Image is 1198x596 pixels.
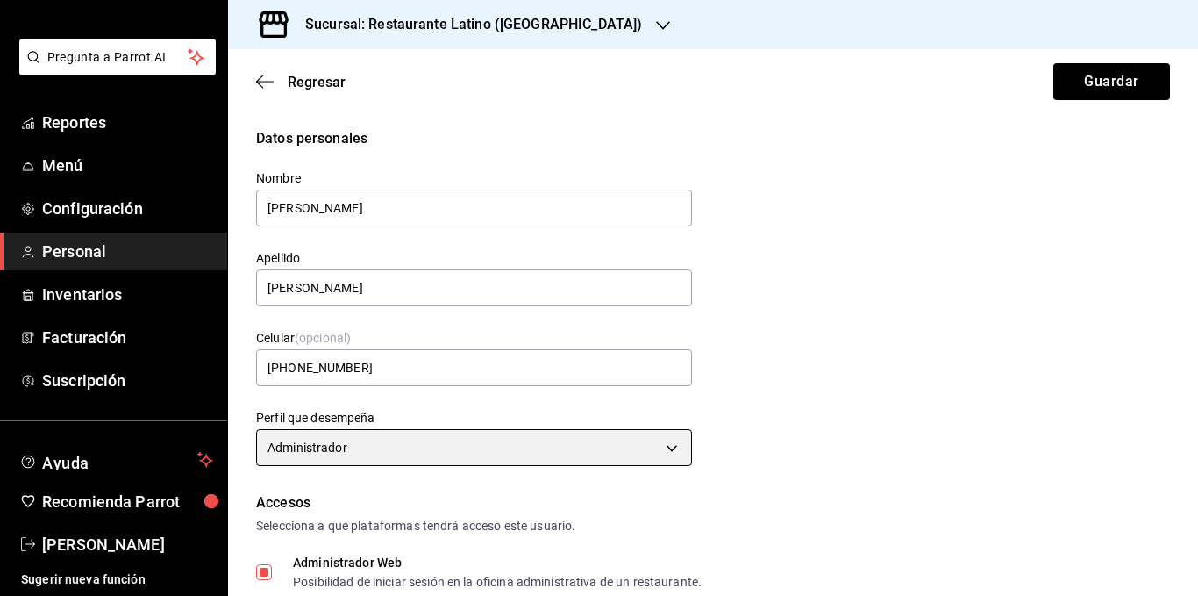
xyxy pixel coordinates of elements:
[42,533,213,557] span: [PERSON_NAME]
[42,240,213,263] span: Personal
[256,332,692,344] label: Celular
[42,111,213,134] span: Reportes
[291,14,642,35] h3: Sucursal: Restaurante Latino ([GEOGRAPHIC_DATA])
[256,172,692,184] label: Nombre
[42,490,213,513] span: Recomienda Parrot
[42,197,213,220] span: Configuración
[42,369,213,392] span: Suscripción
[47,48,189,67] span: Pregunta a Parrot AI
[21,571,213,589] span: Sugerir nueva función
[256,492,1170,513] div: Accesos
[293,557,702,569] div: Administrador Web
[256,429,692,466] div: Administrador
[295,331,351,345] span: (opcional)
[293,576,702,588] div: Posibilidad de iniciar sesión en la oficina administrativa de un restaurante.
[19,39,216,75] button: Pregunta a Parrot AI
[256,517,1170,535] div: Selecciona a que plataformas tendrá acceso este usuario.
[256,128,1170,149] div: Datos personales
[42,449,190,470] span: Ayuda
[42,283,213,306] span: Inventarios
[256,412,692,424] label: Perfil que desempeña
[1053,63,1170,100] button: Guardar
[288,74,346,90] span: Regresar
[256,74,346,90] button: Regresar
[42,154,213,177] span: Menú
[42,326,213,349] span: Facturación
[256,252,692,264] label: Apellido
[12,61,216,79] a: Pregunta a Parrot AI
